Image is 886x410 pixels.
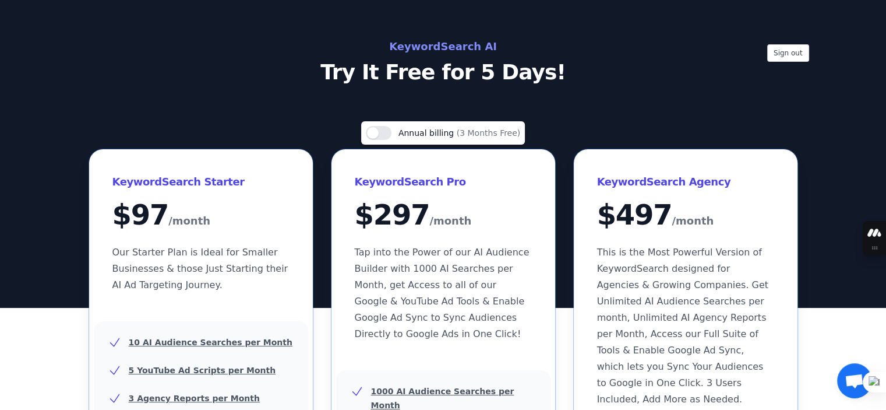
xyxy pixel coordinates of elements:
h3: KeywordSearch Starter [112,173,290,191]
span: /month [429,212,471,230]
u: 10 AI Audience Searches per Month [129,338,292,347]
p: Try It Free for 5 Days! [182,61,704,84]
span: Annual billing [398,128,457,138]
u: 1000 AI Audience Searches per Month [371,387,514,410]
h3: KeywordSearch Pro [355,173,532,191]
div: $ 497 [597,201,774,230]
span: Our Starter Plan is Ideal for Smaller Businesses & those Just Starting their AI Ad Targeting Jour... [112,247,288,290]
div: $ 97 [112,201,290,230]
div: $ 297 [355,201,532,230]
u: 3 Agency Reports per Month [129,394,260,403]
h2: KeywordSearch AI [182,37,704,56]
button: Sign out [767,44,809,62]
div: Open chat [837,363,872,398]
h3: KeywordSearch Agency [597,173,774,191]
span: Tap into the Power of our AI Audience Builder with 1000 AI Searches per Month, get Access to all ... [355,247,530,339]
span: /month [672,212,714,230]
span: This is the Most Powerful Version of KeywordSearch designed for Agencies & Growing Companies. Get... [597,247,768,405]
span: /month [168,212,210,230]
span: (3 Months Free) [457,128,521,138]
u: 5 YouTube Ad Scripts per Month [129,366,276,375]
